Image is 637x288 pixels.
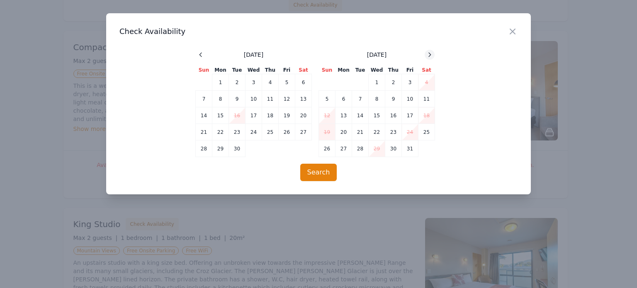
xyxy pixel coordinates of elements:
td: 27 [295,124,312,140]
td: 16 [229,107,246,124]
td: 5 [279,74,295,91]
td: 26 [319,140,336,157]
h3: Check Availability [119,27,518,36]
span: [DATE] [244,51,263,59]
td: 25 [418,124,435,140]
th: Thu [262,66,279,74]
td: 20 [295,107,312,124]
td: 8 [212,91,229,107]
th: Mon [336,66,352,74]
td: 11 [262,91,279,107]
td: 6 [295,74,312,91]
td: 22 [369,124,385,140]
td: 2 [229,74,246,91]
th: Thu [385,66,402,74]
td: 11 [418,91,435,107]
td: 18 [262,107,279,124]
td: 9 [229,91,246,107]
th: Mon [212,66,229,74]
td: 10 [402,91,418,107]
td: 1 [369,74,385,91]
td: 24 [246,124,262,140]
td: 10 [246,91,262,107]
td: 25 [262,124,279,140]
td: 6 [336,91,352,107]
td: 12 [279,91,295,107]
td: 18 [418,107,435,124]
td: 22 [212,124,229,140]
th: Sat [418,66,435,74]
th: Wed [246,66,262,74]
td: 4 [418,74,435,91]
td: 19 [319,124,336,140]
td: 28 [196,140,212,157]
td: 15 [369,107,385,124]
td: 14 [352,107,369,124]
td: 7 [352,91,369,107]
td: 24 [402,124,418,140]
td: 30 [229,140,246,157]
th: Wed [369,66,385,74]
td: 20 [336,124,352,140]
td: 17 [402,107,418,124]
td: 23 [229,124,246,140]
td: 28 [352,140,369,157]
td: 26 [279,124,295,140]
td: 3 [246,74,262,91]
td: 5 [319,91,336,107]
td: 29 [369,140,385,157]
th: Sun [196,66,212,74]
td: 14 [196,107,212,124]
th: Tue [229,66,246,74]
td: 27 [336,140,352,157]
td: 13 [336,107,352,124]
td: 7 [196,91,212,107]
td: 31 [402,140,418,157]
th: Tue [352,66,369,74]
td: 30 [385,140,402,157]
td: 15 [212,107,229,124]
td: 16 [385,107,402,124]
td: 12 [319,107,336,124]
td: 21 [196,124,212,140]
button: Search [300,164,337,181]
td: 2 [385,74,402,91]
td: 21 [352,124,369,140]
td: 23 [385,124,402,140]
td: 8 [369,91,385,107]
td: 17 [246,107,262,124]
th: Fri [402,66,418,74]
th: Fri [279,66,295,74]
th: Sun [319,66,336,74]
span: [DATE] [367,51,387,59]
td: 9 [385,91,402,107]
td: 1 [212,74,229,91]
th: Sat [295,66,312,74]
td: 13 [295,91,312,107]
td: 4 [262,74,279,91]
td: 3 [402,74,418,91]
td: 29 [212,140,229,157]
td: 19 [279,107,295,124]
